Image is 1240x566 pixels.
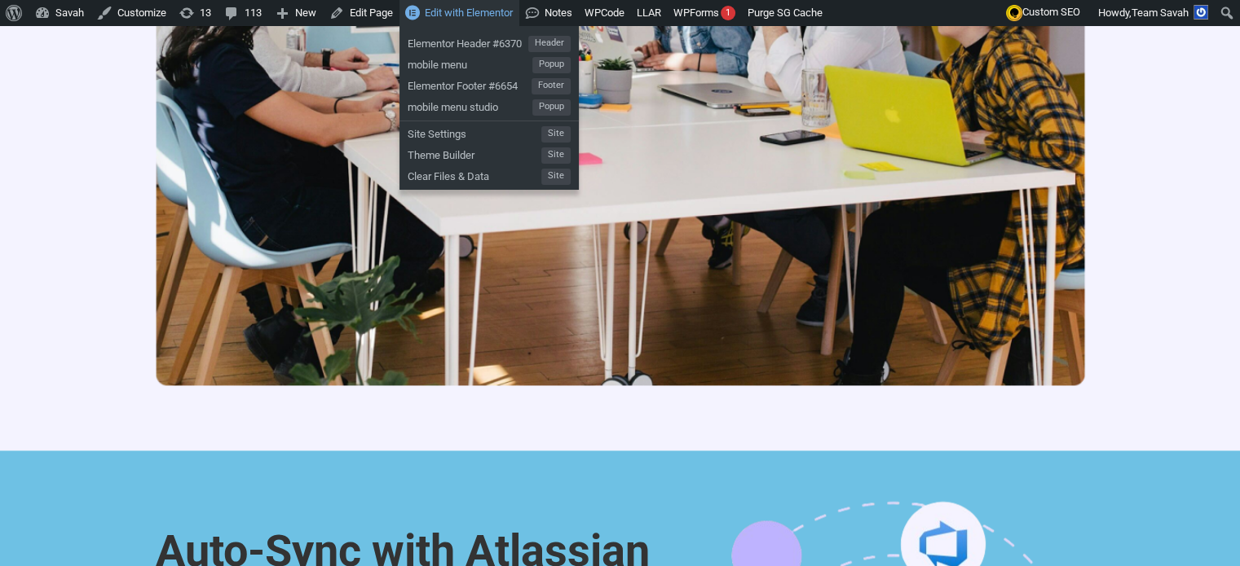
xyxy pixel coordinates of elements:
a: Clear Files & DataSite [399,164,579,185]
span: Site Settings [408,121,541,143]
span: Site [541,169,571,185]
span: mobile menu [408,52,532,73]
span: Team Savah [1132,7,1189,19]
span: Elementor Header #6370 [408,31,528,52]
a: mobile menuPopup [399,52,579,73]
span: Edit with Elementor [425,7,513,19]
a: Elementor Footer #6654Footer [399,73,579,94]
a: Theme BuilderSite [399,143,579,164]
a: mobile menu studioPopup [399,94,579,116]
span: Elementor Footer #6654 [408,73,532,94]
iframe: Chat Widget [1158,488,1240,566]
span: Header [528,36,571,52]
span: Popup [532,57,571,73]
span: mobile menu studio [408,94,532,116]
span: Site [541,147,571,164]
span: Site [541,126,571,143]
a: Elementor Header #6370Header [399,31,579,52]
span: Popup [532,99,571,116]
div: 1 [721,6,735,20]
a: Site SettingsSite [399,121,579,143]
span: Footer [532,78,571,94]
span: Clear Files & Data [408,164,541,185]
span: Theme Builder [408,143,541,164]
